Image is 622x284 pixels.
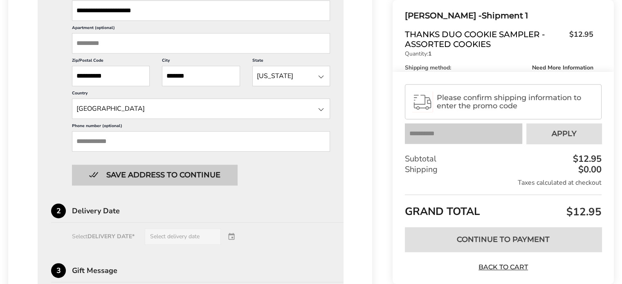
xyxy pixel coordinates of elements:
[405,164,602,175] div: Shipping
[252,58,330,66] label: State
[405,29,565,49] span: Thanks Duo Cookie Sampler - Assorted Cookies
[72,33,330,54] input: Apartment
[405,154,602,164] div: Subtotal
[252,66,330,86] input: State
[72,58,150,66] label: Zip/Postal Code
[405,9,593,22] div: Shipment 1
[72,123,330,131] label: Phone number (optional)
[552,130,577,137] span: Apply
[532,65,593,71] span: Need More Information
[72,207,344,215] div: Delivery Date
[72,98,330,119] input: State
[526,123,602,144] button: Apply
[437,94,594,110] span: Please confirm shipping information to enter the promo code
[405,178,602,187] div: Taxes calculated at checkout
[162,66,240,86] input: City
[576,165,602,174] div: $0.00
[72,66,150,86] input: ZIP
[405,29,593,49] a: Thanks Duo Cookie Sampler - Assorted Cookies$12.95
[51,263,66,278] div: 3
[405,65,593,71] div: Shipping method:
[405,227,602,252] button: Continue to Payment
[405,195,602,221] div: GRAND TOTAL
[162,58,240,66] label: City
[405,51,593,57] p: Quantity:
[72,165,237,185] button: Button save address
[475,263,532,272] a: Back to Cart
[51,203,66,218] div: 2
[405,11,482,20] span: [PERSON_NAME] -
[72,25,330,33] label: Apartment (optional)
[571,154,602,163] div: $12.95
[565,29,593,47] span: $12.95
[72,90,330,98] label: Country
[564,205,602,219] span: $12.95
[72,0,330,21] input: Delivery Address
[428,50,431,58] strong: 1
[72,267,344,274] div: Gift Message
